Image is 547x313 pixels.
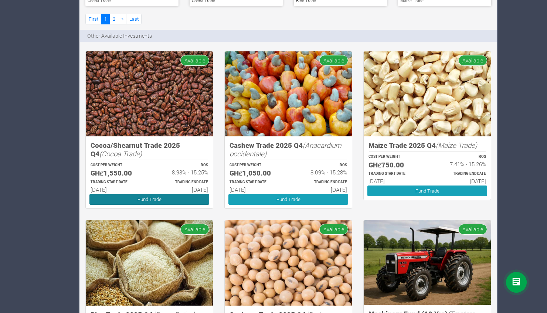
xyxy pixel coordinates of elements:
[101,14,110,24] a: 1
[368,171,421,177] p: Estimated Trading Start Date
[458,224,487,235] span: Available
[156,180,208,185] p: Estimated Trading End Date
[86,51,213,137] img: growforme image
[85,14,101,24] a: First
[434,171,486,177] p: Estimated Trading End Date
[228,194,348,205] a: Fund Trade
[458,55,487,66] span: Available
[230,186,282,193] h6: [DATE]
[295,186,347,193] h6: [DATE]
[434,178,486,184] h6: [DATE]
[295,180,347,185] p: Estimated Trading End Date
[91,163,143,168] p: COST PER WEIGHT
[91,180,143,185] p: Estimated Trading Start Date
[156,169,208,176] h6: 8.93% - 15.25%
[364,51,491,137] img: growforme image
[368,141,486,150] h5: Maize Trade 2025 Q4
[434,154,486,160] p: ROS
[156,163,208,168] p: ROS
[295,169,347,176] h6: 8.09% - 15.28%
[91,141,208,158] h5: Cocoa/Shearnut Trade 2025 Q4
[126,14,142,24] a: Last
[180,55,209,66] span: Available
[364,220,491,305] img: growforme image
[367,186,487,196] a: Fund Trade
[91,186,143,193] h6: [DATE]
[109,14,118,24] a: 2
[89,194,209,205] a: Fund Trade
[230,169,282,177] h5: GHȼ1,050.00
[368,178,421,184] h6: [DATE]
[434,161,486,167] h6: 7.41% - 15.26%
[230,163,282,168] p: COST PER WEIGHT
[86,220,213,306] img: growforme image
[225,220,352,306] img: growforme image
[230,141,347,158] h5: Cashew Trade 2025 Q4
[368,154,421,160] p: COST PER WEIGHT
[99,149,142,158] i: (Cocoa Trade)
[87,32,152,40] p: Other Available Investments
[295,163,347,168] p: ROS
[230,180,282,185] p: Estimated Trading Start Date
[436,140,477,150] i: (Maize Trade)
[225,51,352,137] img: growforme image
[121,16,123,22] span: »
[180,224,209,235] span: Available
[368,161,421,169] h5: GHȼ750.00
[91,169,143,177] h5: GHȼ1,550.00
[319,224,348,235] span: Available
[85,14,142,24] nav: Page Navigation
[156,186,208,193] h6: [DATE]
[230,140,342,158] i: (Anacardium occidentale)
[319,55,348,66] span: Available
